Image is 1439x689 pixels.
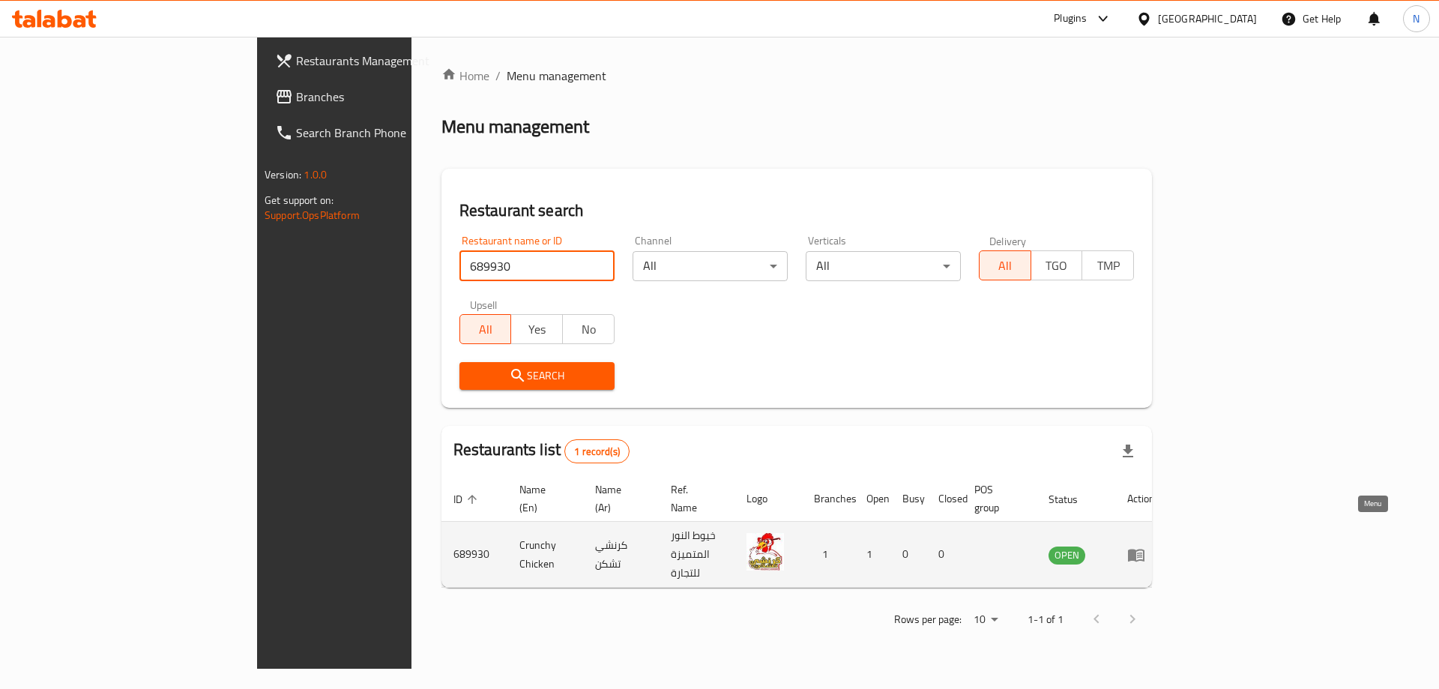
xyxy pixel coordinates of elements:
[441,115,589,139] h2: Menu management
[517,319,557,340] span: Yes
[968,609,1004,631] div: Rows per page:
[890,476,926,522] th: Busy
[1049,547,1085,564] span: OPEN
[510,314,563,344] button: Yes
[802,522,854,588] td: 1
[802,476,854,522] th: Branches
[926,476,962,522] th: Closed
[1115,476,1167,522] th: Action
[1413,10,1420,27] span: N
[459,251,615,281] input: Search for restaurant name or ID..
[471,367,603,385] span: Search
[894,610,962,629] p: Rows per page:
[1031,250,1083,280] button: TGO
[633,251,788,281] div: All
[1054,10,1087,28] div: Plugins
[1037,255,1077,277] span: TGO
[296,88,486,106] span: Branches
[519,481,565,517] span: Name (En)
[979,250,1031,280] button: All
[1088,255,1128,277] span: TMP
[1049,547,1085,565] div: OPEN
[495,67,501,85] li: /
[441,476,1167,588] table: enhanced table
[507,67,606,85] span: Menu management
[263,43,498,79] a: Restaurants Management
[1081,250,1134,280] button: TMP
[595,481,641,517] span: Name (Ar)
[854,522,890,588] td: 1
[974,481,1019,517] span: POS group
[671,481,717,517] span: Ref. Name
[734,476,802,522] th: Logo
[1028,610,1064,629] p: 1-1 of 1
[890,522,926,588] td: 0
[265,165,301,184] span: Version:
[746,533,784,571] img: Crunchy Chicken
[265,190,334,210] span: Get support on:
[1158,10,1257,27] div: [GEOGRAPHIC_DATA]
[265,205,360,225] a: Support.OpsPlatform
[507,522,583,588] td: Crunchy Chicken
[989,235,1027,246] label: Delivery
[806,251,961,281] div: All
[1110,433,1146,469] div: Export file
[565,445,629,459] span: 1 record(s)
[263,79,498,115] a: Branches
[564,439,630,463] div: Total records count
[470,299,498,310] label: Upsell
[441,67,1152,85] nav: breadcrumb
[459,362,615,390] button: Search
[562,314,615,344] button: No
[854,476,890,522] th: Open
[296,124,486,142] span: Search Branch Phone
[453,490,482,508] span: ID
[304,165,327,184] span: 1.0.0
[459,199,1134,222] h2: Restaurant search
[453,439,630,463] h2: Restaurants list
[1049,490,1097,508] span: Status
[296,52,486,70] span: Restaurants Management
[263,115,498,151] a: Search Branch Phone
[569,319,609,340] span: No
[583,522,659,588] td: كرنشي تشكن
[466,319,506,340] span: All
[659,522,734,588] td: خيوط النور المتميزة للتجارة
[459,314,512,344] button: All
[986,255,1025,277] span: All
[926,522,962,588] td: 0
